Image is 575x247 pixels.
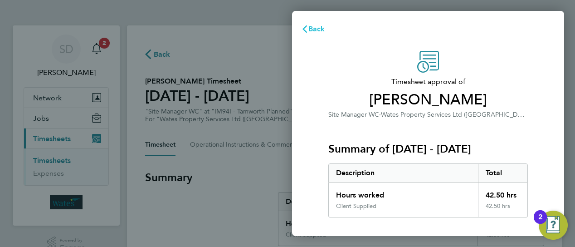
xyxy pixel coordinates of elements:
[379,111,381,119] span: ·
[328,142,528,156] h3: Summary of [DATE] - [DATE]
[329,183,478,203] div: Hours worked
[292,20,334,38] button: Back
[539,211,568,240] button: Open Resource Center, 2 new notifications
[336,203,376,210] div: Client Supplied
[381,110,532,119] span: Wates Property Services Ltd ([GEOGRAPHIC_DATA])
[478,203,528,217] div: 42.50 hrs
[478,183,528,203] div: 42.50 hrs
[328,76,528,87] span: Timesheet approval of
[308,25,325,33] span: Back
[538,217,542,229] div: 2
[328,163,528,217] div: Summary of 02 - 08 Aug 2025
[478,164,528,182] div: Total
[328,91,528,109] span: [PERSON_NAME]
[329,164,478,182] div: Description
[328,111,379,119] span: Site Manager WC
